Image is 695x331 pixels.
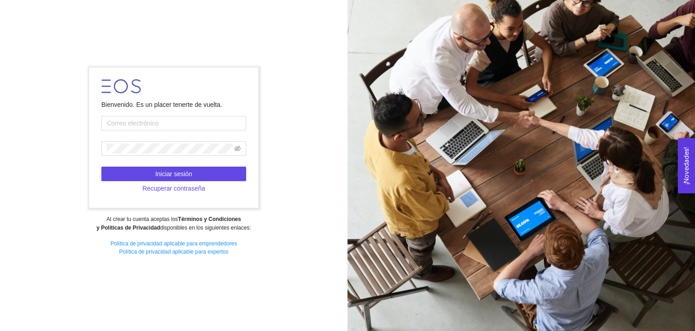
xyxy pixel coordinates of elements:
[101,79,141,93] img: LOGO
[143,183,205,193] span: Recuperar contraseña
[101,181,246,196] button: Recuperar contraseña
[6,215,341,232] div: Al crear tu cuenta aceptas los disponibles en los siguientes enlaces:
[96,216,241,231] strong: Términos y Condiciones y Políticas de Privacidad
[101,100,246,110] div: Bienvenido. Es un placer tenerte de vuelta.
[119,249,228,255] a: Política de privacidad aplicable para expertos
[234,145,241,152] span: eye-invisible
[155,169,192,179] span: Iniciar sesión
[101,116,246,130] input: Correo electrónico
[678,138,695,193] button: Open Feedback Widget
[101,185,246,192] a: Recuperar contraseña
[101,167,246,181] button: Iniciar sesión
[110,240,237,247] a: Política de privacidad aplicable para emprendedores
